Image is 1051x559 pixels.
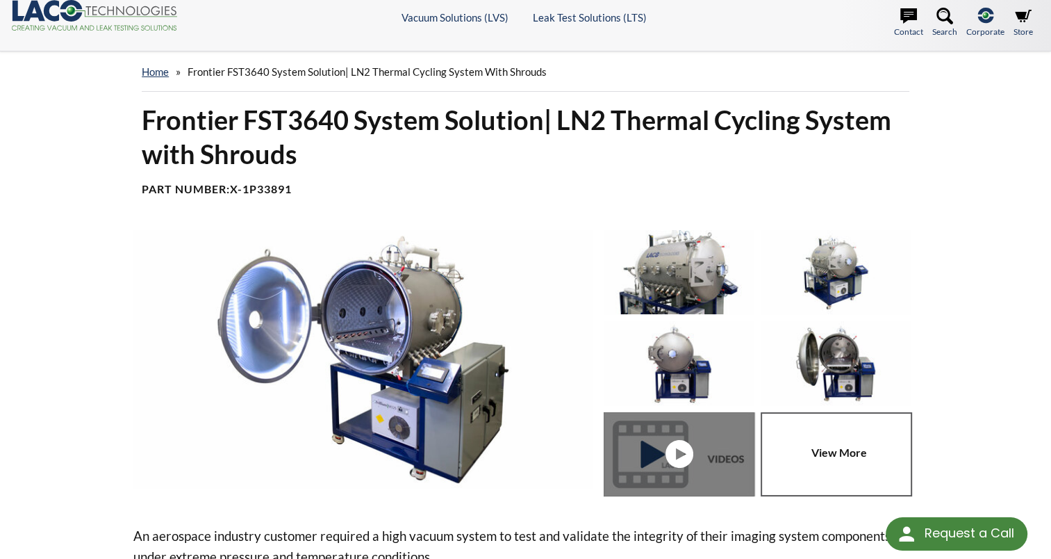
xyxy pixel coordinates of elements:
[932,8,957,38] a: Search
[895,523,918,545] img: round button
[133,230,593,488] img: Thermal Cycling System (TVAC), angled view, door open
[230,182,292,195] b: X-1P33891
[188,65,547,78] span: Frontier FST3640 System Solution| LN2 Thermal Cycling System with Shrouds
[894,8,923,38] a: Contact
[533,11,647,24] a: Leak Test Solutions (LTS)
[142,65,169,78] a: home
[1013,8,1033,38] a: Store
[142,103,909,172] h1: Frontier FST3640 System Solution| LN2 Thermal Cycling System with Shrouds
[604,412,761,496] a: Thermal Cycling System (TVAC) - Front View
[761,230,911,314] img: Thermal Cycling System (TVAC) - Isometric View
[924,517,1013,549] div: Request a Call
[966,25,1004,38] span: Corporate
[402,11,508,24] a: Vacuum Solutions (LVS)
[604,321,754,405] img: Thermal Cycling System (TVAC) - Front View
[761,321,911,405] img: Thermal Cycling System (TVAC), front view, door open
[142,182,909,197] h4: Part Number:
[886,517,1027,551] div: Request a Call
[604,230,754,314] img: Thermal Cycling System (TVAC), port view
[142,52,909,92] div: »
